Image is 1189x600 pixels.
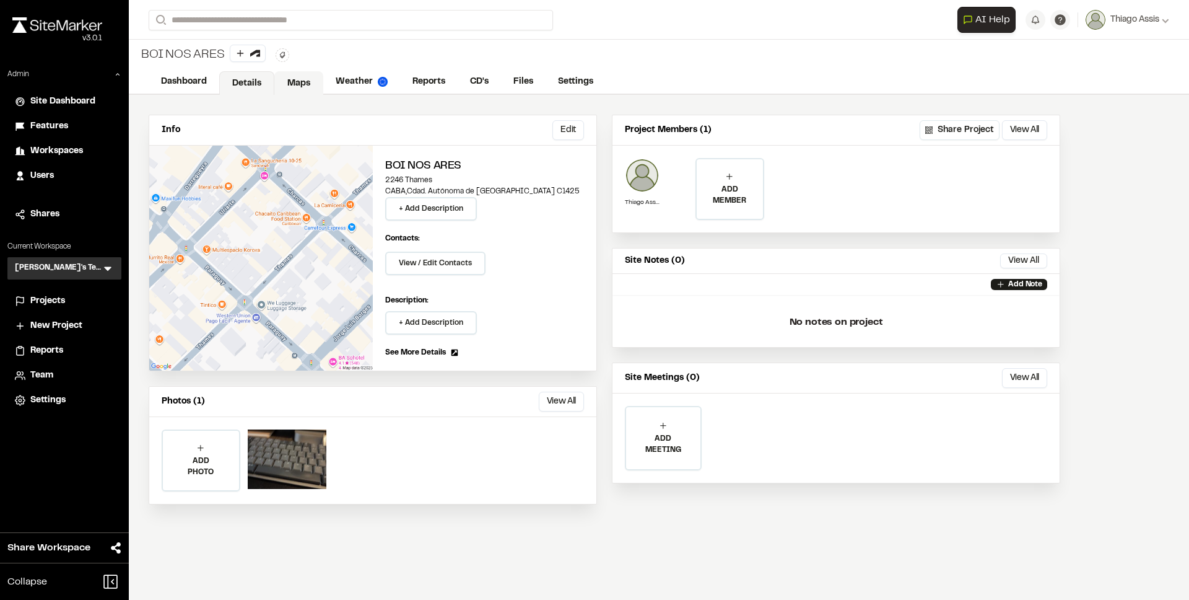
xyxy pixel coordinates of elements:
button: Share Project [920,120,1000,140]
p: Project Members (1) [625,123,712,137]
img: Thiago Assis [625,158,660,193]
a: Users [15,169,114,183]
p: Add Note [1008,279,1042,290]
a: Workspaces [15,144,114,158]
a: Reports [400,70,458,94]
p: Current Workspace [7,241,121,252]
span: Thiago Assis [1110,13,1159,27]
span: Reports [30,344,63,358]
a: CD's [458,70,501,94]
img: User [1086,10,1105,30]
span: Settings [30,394,66,407]
p: Description: [385,295,584,306]
p: No notes on project [622,302,1050,342]
p: Admin [7,69,29,80]
p: Info [162,123,180,137]
span: Site Dashboard [30,95,95,108]
h2: BOI NOS ARES [385,158,584,175]
span: Team [30,369,53,382]
a: Maps [274,71,323,95]
p: ADD MEMBER [697,184,762,206]
a: Dashboard [149,70,219,94]
button: View / Edit Contacts [385,252,486,275]
div: Oh geez...please don't... [12,33,102,44]
a: Site Dashboard [15,95,114,108]
a: Team [15,369,114,382]
div: BOI NOS ARES [139,45,266,65]
p: ADD MEETING [626,433,700,456]
span: See More Details [385,347,446,358]
button: View All [1000,254,1047,268]
button: Thiago Assis [1086,10,1169,30]
p: 2246 Thames [385,175,584,186]
a: Projects [15,294,114,308]
a: New Project [15,319,114,333]
span: Collapse [7,575,47,589]
p: Photos (1) [162,395,205,408]
button: View All [539,392,584,412]
button: Edit [552,120,584,140]
a: Settings [15,394,114,407]
a: Shares [15,208,114,221]
span: AI Help [975,12,1010,27]
button: Open AI Assistant [957,7,1016,33]
p: ADD PHOTO [163,456,239,478]
span: Workspaces [30,144,83,158]
h3: [PERSON_NAME]'s Testing [15,262,102,275]
button: View All [1002,368,1047,388]
span: Projects [30,294,65,308]
span: Share Workspace [7,540,90,555]
span: Users [30,169,54,183]
button: Search [149,10,171,30]
p: Thiago Assis [625,198,660,207]
img: rebrand.png [12,17,102,33]
img: precipai.png [378,77,388,87]
a: Weather [323,70,400,94]
button: + Add Description [385,311,477,335]
p: Site Meetings (0) [625,371,700,385]
div: Open AI Assistant [957,7,1021,33]
p: Contacts: [385,233,420,244]
span: New Project [30,319,82,333]
button: Edit Tags [276,48,289,62]
p: Site Notes (0) [625,254,685,268]
a: Files [501,70,546,94]
a: Settings [546,70,606,94]
a: Reports [15,344,114,358]
a: Details [219,71,274,95]
span: Features [30,120,68,133]
a: Features [15,120,114,133]
button: View All [1002,120,1047,140]
span: Shares [30,208,59,221]
p: CABA , Cdad. Autónoma de [GEOGRAPHIC_DATA] C1425 [385,186,584,197]
button: + Add Description [385,197,477,221]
